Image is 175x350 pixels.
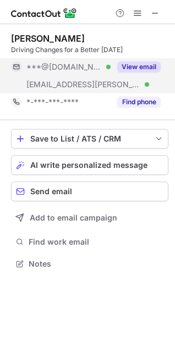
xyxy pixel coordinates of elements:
[11,33,85,44] div: [PERSON_NAME]
[11,129,168,149] button: save-profile-one-click
[30,187,72,196] span: Send email
[26,80,141,89] span: [EMAIL_ADDRESS][PERSON_NAME][DOMAIN_NAME]
[117,61,161,72] button: Reveal Button
[26,62,102,72] span: ***@[DOMAIN_NAME]
[11,208,168,228] button: Add to email campaign
[11,155,168,175] button: AI write personalized message
[29,259,164,269] span: Notes
[30,134,149,143] div: Save to List / ATS / CRM
[30,161,147,170] span: AI write personalized message
[11,7,77,20] img: ContactOut v5.3.10
[30,213,117,222] span: Add to email campaign
[29,237,164,247] span: Find work email
[117,97,161,108] button: Reveal Button
[11,182,168,201] button: Send email
[11,256,168,272] button: Notes
[11,234,168,250] button: Find work email
[11,45,168,55] div: Driving Changes for a Better [DATE]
